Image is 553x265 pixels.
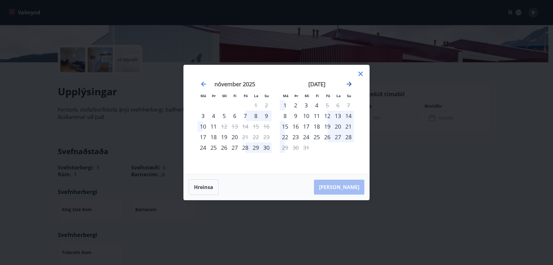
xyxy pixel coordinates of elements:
[261,142,272,153] td: Choose sunnudagur, 30. nóvember 2025 as your check-in date. It’s available.
[343,121,354,132] div: 21
[219,142,229,153] div: 26
[343,111,354,121] td: Choose sunnudagur, 14. desember 2025 as your check-in date. It’s available.
[290,142,301,153] td: Not available. þriðjudagur, 30. desember 2025
[198,132,208,142] div: Aðeins innritun í boði
[251,100,261,111] td: Not available. laugardagur, 1. nóvember 2025
[280,100,290,111] div: 1
[244,93,248,98] small: Fö
[233,93,237,98] small: Fi
[311,100,322,111] div: 4
[261,142,272,153] div: 30
[222,93,227,98] small: Mi
[261,100,272,111] td: Not available. sunnudagur, 2. nóvember 2025
[290,132,301,142] div: 23
[198,111,208,121] td: Choose mánudagur, 3. nóvember 2025 as your check-in date. It’s available.
[189,179,219,195] button: Hreinsa
[251,142,261,153] td: Choose laugardagur, 29. nóvember 2025 as your check-in date. It’s available.
[240,111,251,121] div: 7
[301,100,311,111] div: 3
[322,111,333,121] div: 12
[301,142,311,153] td: Not available. miðvikudagur, 31. desember 2025
[229,142,240,153] div: 27
[280,111,290,121] div: Aðeins innritun í boði
[301,121,311,132] td: Choose miðvikudagur, 17. desember 2025 as your check-in date. It’s available.
[229,111,240,121] div: 6
[229,132,240,142] div: 20
[290,100,301,111] div: 2
[280,121,290,132] div: 15
[240,121,251,132] td: Not available. föstudagur, 14. nóvember 2025
[198,111,208,121] div: Aðeins innritun í boði
[343,111,354,121] div: 14
[191,73,362,167] div: Calendar
[219,142,229,153] td: Choose miðvikudagur, 26. nóvember 2025 as your check-in date. It’s available.
[208,142,219,153] div: 25
[301,121,311,132] div: 17
[280,132,290,142] td: Choose mánudagur, 22. desember 2025 as your check-in date. It’s available.
[229,142,240,153] td: Choose fimmtudagur, 27. nóvember 2025 as your check-in date. It’s available.
[198,121,208,132] div: 10
[280,142,290,153] td: Not available. mánudagur, 29. desember 2025
[212,93,216,98] small: Þr
[261,132,272,142] td: Not available. sunnudagur, 23. nóvember 2025
[280,132,290,142] div: 22
[294,93,298,98] small: Þr
[208,132,219,142] div: 18
[290,121,301,132] div: 16
[280,100,290,111] td: Choose mánudagur, 1. desember 2025 as your check-in date. It’s available.
[219,111,229,121] div: 5
[208,111,219,121] div: 4
[311,132,322,142] div: 25
[208,121,219,132] td: Choose þriðjudagur, 11. nóvember 2025 as your check-in date. It’s available.
[229,111,240,121] td: Choose fimmtudagur, 6. nóvember 2025 as your check-in date. It’s available.
[198,142,208,153] td: Choose mánudagur, 24. nóvember 2025 as your check-in date. It’s available.
[200,80,207,88] div: Move backward to switch to the previous month.
[301,111,311,121] div: 10
[198,132,208,142] td: Choose mánudagur, 17. nóvember 2025 as your check-in date. It’s available.
[308,80,325,88] strong: [DATE]
[322,132,333,142] td: Choose föstudagur, 26. desember 2025 as your check-in date. It’s available.
[311,111,322,121] td: Choose fimmtudagur, 11. desember 2025 as your check-in date. It’s available.
[290,121,301,132] td: Choose þriðjudagur, 16. desember 2025 as your check-in date. It’s available.
[290,111,301,121] div: 9
[301,132,311,142] td: Choose miðvikudagur, 24. desember 2025 as your check-in date. It’s available.
[280,111,290,121] td: Choose mánudagur, 8. desember 2025 as your check-in date. It’s available.
[316,93,319,98] small: Fi
[333,132,343,142] td: Choose laugardagur, 27. desember 2025 as your check-in date. It’s available.
[290,132,301,142] td: Choose þriðjudagur, 23. desember 2025 as your check-in date. It’s available.
[333,100,343,111] td: Not available. laugardagur, 6. desember 2025
[240,142,251,153] td: Choose föstudagur, 28. nóvember 2025 as your check-in date. It’s available.
[265,93,269,98] small: Su
[240,142,251,153] div: 28
[311,121,322,132] div: 18
[280,142,290,153] div: Aðeins útritun í boði
[208,132,219,142] td: Choose þriðjudagur, 18. nóvember 2025 as your check-in date. It’s available.
[198,121,208,132] td: Choose mánudagur, 10. nóvember 2025 as your check-in date. It’s available.
[301,111,311,121] td: Choose miðvikudagur, 10. desember 2025 as your check-in date. It’s available.
[322,111,333,121] td: Choose föstudagur, 12. desember 2025 as your check-in date. It’s available.
[333,111,343,121] div: 13
[208,142,219,153] td: Choose þriðjudagur, 25. nóvember 2025 as your check-in date. It’s available.
[343,132,354,142] td: Choose sunnudagur, 28. desember 2025 as your check-in date. It’s available.
[290,111,301,121] td: Choose þriðjudagur, 9. desember 2025 as your check-in date. It’s available.
[336,93,341,98] small: La
[251,121,261,132] td: Not available. laugardagur, 15. nóvember 2025
[219,121,229,132] td: Not available. miðvikudagur, 12. nóvember 2025
[343,100,354,111] td: Not available. sunnudagur, 7. desember 2025
[283,93,288,98] small: Má
[214,80,255,88] strong: nóvember 2025
[229,121,240,132] td: Not available. fimmtudagur, 13. nóvember 2025
[311,111,322,121] div: 11
[322,100,333,111] td: Not available. föstudagur, 5. desember 2025
[240,111,251,121] td: Choose föstudagur, 7. nóvember 2025 as your check-in date. It’s available.
[311,132,322,142] td: Choose fimmtudagur, 25. desember 2025 as your check-in date. It’s available.
[254,93,258,98] small: La
[322,121,333,132] td: Choose föstudagur, 19. desember 2025 as your check-in date. It’s available.
[208,121,219,132] div: 11
[326,93,330,98] small: Fö
[290,100,301,111] td: Choose þriðjudagur, 2. desember 2025 as your check-in date. It’s available.
[343,121,354,132] td: Choose sunnudagur, 21. desember 2025 as your check-in date. It’s available.
[251,132,261,142] td: Not available. laugardagur, 22. nóvember 2025
[219,132,229,142] div: 19
[200,93,206,98] small: Má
